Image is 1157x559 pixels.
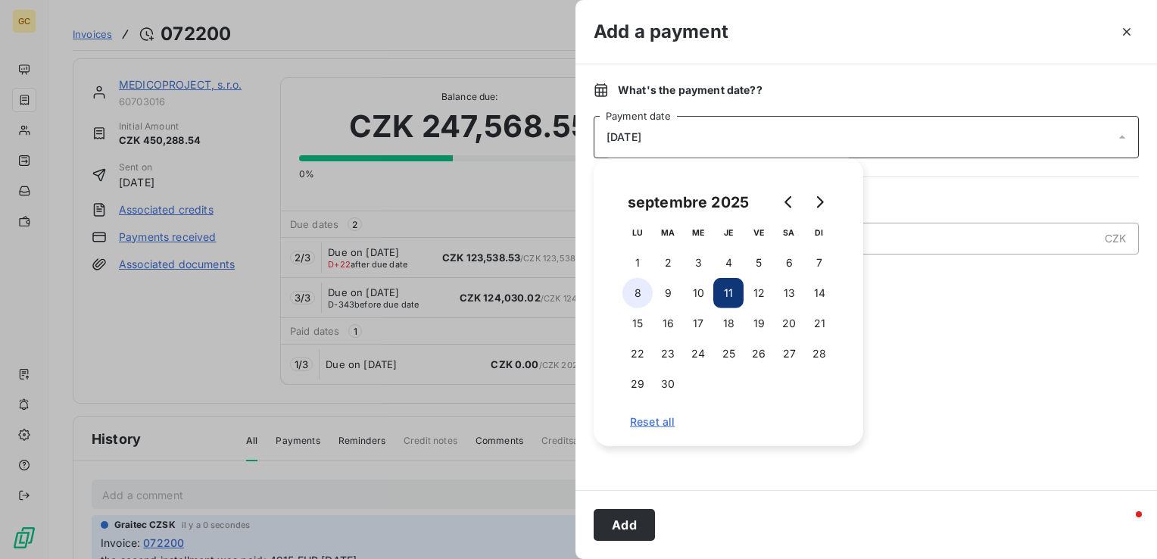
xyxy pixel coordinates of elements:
[804,217,834,248] th: dimanche
[594,509,655,541] button: Add
[683,278,713,308] button: 10
[630,416,827,428] span: Reset all
[683,217,713,248] th: mercredi
[804,187,834,217] button: Go to next month
[744,308,774,339] button: 19
[653,308,683,339] button: 16
[774,339,804,369] button: 27
[653,217,683,248] th: mardi
[744,278,774,308] button: 12
[653,339,683,369] button: 23
[618,83,762,98] span: What's the payment date? ?
[744,217,774,248] th: vendredi
[774,187,804,217] button: Go to previous month
[653,369,683,399] button: 30
[683,339,713,369] button: 24
[594,18,728,45] h3: Add a payment
[622,248,653,278] button: 1
[622,190,754,214] div: septembre 2025
[713,308,744,339] button: 18
[713,278,744,308] button: 11
[607,131,641,143] span: [DATE]
[622,217,653,248] th: lundi
[713,339,744,369] button: 25
[774,278,804,308] button: 13
[804,248,834,278] button: 7
[622,369,653,399] button: 29
[744,339,774,369] button: 26
[594,267,1139,282] span: New Balance Due:
[774,308,804,339] button: 20
[744,248,774,278] button: 5
[622,278,653,308] button: 8
[774,217,804,248] th: samedi
[774,248,804,278] button: 6
[713,248,744,278] button: 4
[804,339,834,369] button: 28
[804,308,834,339] button: 21
[683,248,713,278] button: 3
[653,278,683,308] button: 9
[1106,507,1142,544] iframe: Intercom live chat
[622,339,653,369] button: 22
[653,248,683,278] button: 2
[683,308,713,339] button: 17
[804,278,834,308] button: 14
[713,217,744,248] th: jeudi
[622,308,653,339] button: 15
